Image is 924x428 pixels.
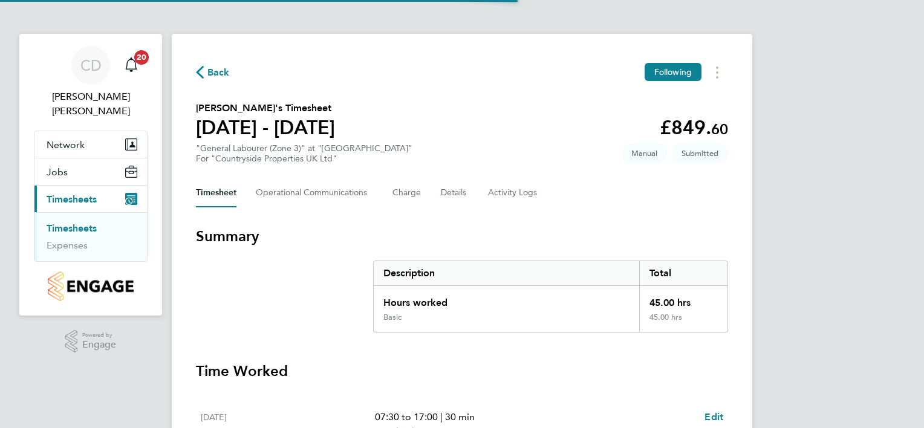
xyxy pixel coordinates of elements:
button: Charge [392,178,421,207]
div: "General Labourer (Zone 3)" at "[GEOGRAPHIC_DATA]" [196,143,412,164]
h1: [DATE] - [DATE] [196,115,335,140]
h3: Summary [196,227,728,246]
span: 30 min [445,411,475,423]
button: Jobs [34,158,147,185]
button: Back [196,65,230,80]
img: countryside-properties-logo-retina.png [48,271,133,301]
span: Jobs [47,166,68,178]
a: Timesheets [47,222,97,234]
a: 20 [119,46,143,85]
div: Description [374,261,639,285]
span: Connor Durnford [34,89,148,118]
button: Timesheets [34,186,147,212]
div: Basic [383,313,402,322]
a: Go to home page [34,271,148,301]
div: Timesheets [34,212,147,261]
div: For "Countryside Properties UK Ltd" [196,154,412,164]
h2: [PERSON_NAME]'s Timesheet [196,101,335,115]
span: Back [207,65,230,80]
div: Hours worked [374,286,639,313]
div: 45.00 hrs [639,313,727,332]
span: CD [80,57,102,73]
button: Network [34,131,147,158]
button: Operational Communications [256,178,373,207]
div: Summary [373,261,728,332]
div: Total [639,261,727,285]
a: Edit [704,410,723,424]
span: | [440,411,443,423]
button: Following [645,63,701,81]
button: Timesheet [196,178,236,207]
button: Activity Logs [488,178,539,207]
div: 45.00 hrs [639,286,727,313]
nav: Main navigation [19,34,162,316]
span: 20 [134,50,149,65]
span: Engage [82,340,116,350]
app-decimal: £849. [660,116,728,139]
span: This timesheet is Submitted. [672,143,728,163]
span: 07:30 to 17:00 [375,411,438,423]
a: CD[PERSON_NAME] [PERSON_NAME] [34,46,148,118]
span: This timesheet was manually created. [622,143,667,163]
h3: Time Worked [196,362,728,381]
span: Following [654,66,692,77]
span: Network [47,139,85,151]
span: Powered by [82,330,116,340]
button: Details [441,178,469,207]
a: Powered byEngage [65,330,117,353]
a: Expenses [47,239,88,251]
button: Timesheets Menu [706,63,728,82]
span: 60 [711,120,728,138]
span: Timesheets [47,193,97,205]
span: Edit [704,411,723,423]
